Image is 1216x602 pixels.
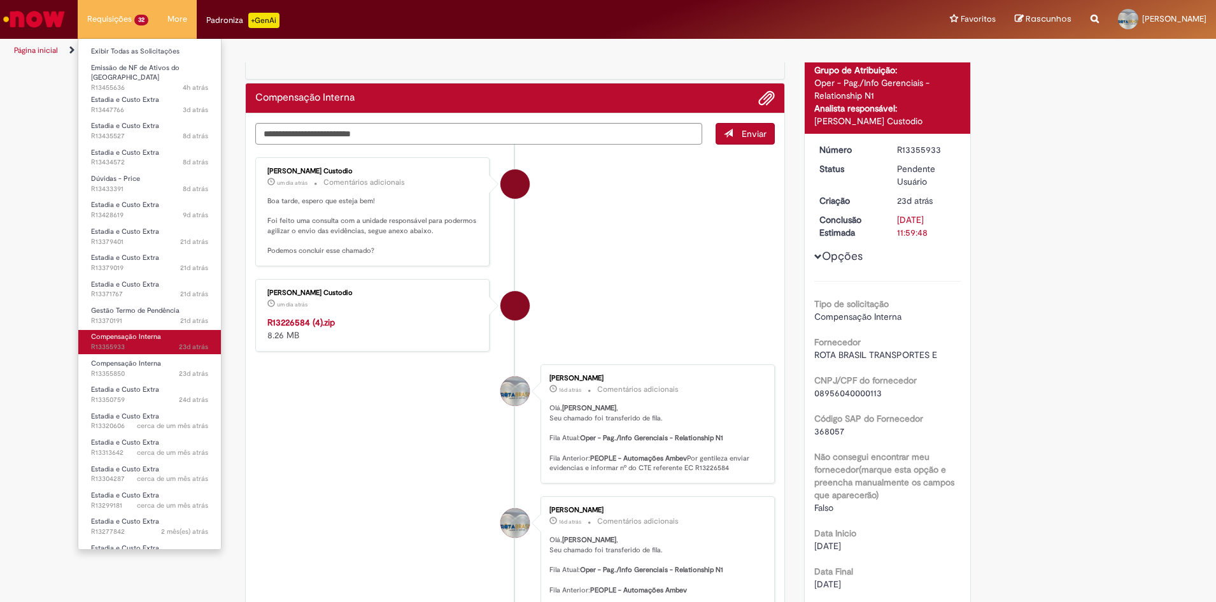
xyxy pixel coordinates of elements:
[500,376,530,406] div: Joao Carvalho
[91,63,180,83] span: Emissão de NF de Ativos do [GEOGRAPHIC_DATA]
[559,386,581,394] time: 13/08/2025 08:17:59
[179,395,208,405] span: 24d atrás
[78,119,221,143] a: Aberto R13435527 : Estadia e Custo Extra
[91,210,208,220] span: R13428619
[91,421,208,431] span: R13320606
[78,515,221,538] a: Aberto R13277842 : Estadia e Custo Extra
[78,436,221,459] a: Aberto R13313642 : Estadia e Custo Extra
[500,291,530,320] div: Igor Alexandre Custodio
[91,131,208,141] span: R13435527
[277,301,308,308] span: um dia atrás
[179,369,208,378] span: 23d atrás
[91,543,159,553] span: Estadia e Custo Extra
[810,162,888,175] dt: Status
[91,438,159,447] span: Estadia e Custo Extra
[549,403,761,473] p: Olá, , Seu chamado foi transferido de fila. Fila Atual: Fila Anterior: Por gentileza enviar evide...
[814,311,901,322] span: Compensação Interna
[277,301,308,308] time: 27/08/2025 10:52:27
[180,237,208,247] span: 21d atrás
[78,357,221,380] a: Aberto R13355850 : Compensação Interna
[91,184,208,194] span: R13433391
[78,38,222,550] ul: Requisições
[277,179,308,187] time: 27/08/2025 10:52:40
[137,501,208,510] time: 16/07/2025 14:32:10
[814,578,841,590] span: [DATE]
[78,251,221,275] a: Aberto R13379019 : Estadia e Custo Extra
[559,386,581,394] span: 16d atrás
[161,527,208,536] span: 2 mês(es) atrás
[78,278,221,301] a: Aberto R13371767 : Estadia e Custo Extra
[961,13,996,25] span: Favoritos
[78,541,221,565] a: Aberto R13267422 : Estadia e Custo Extra
[91,83,208,93] span: R13455636
[500,169,530,199] div: Igor Alexandre Custodio
[183,83,208,92] span: 4h atrás
[78,45,221,59] a: Exibir Todas as Solicitações
[91,237,208,247] span: R13379401
[897,162,956,188] div: Pendente Usuário
[559,518,581,526] span: 16d atrás
[1015,13,1071,25] a: Rascunhos
[580,433,723,443] b: Oper - Pag./Info Gerenciais - Relationship N1
[78,198,221,222] a: Aberto R13428619 : Estadia e Custo Extra
[814,64,961,76] div: Grupo de Atribuição:
[1,6,67,32] img: ServiceNow
[137,448,208,457] time: 22/07/2025 14:38:21
[78,304,221,327] a: Aberto R13370191 : Gestão Termo de Pendência
[91,306,180,315] span: Gestão Termo de Pendência
[91,253,159,262] span: Estadia e Custo Extra
[78,410,221,433] a: Aberto R13320606 : Estadia e Custo Extra
[897,143,956,156] div: R13355933
[180,289,208,299] span: 21d atrás
[91,227,159,236] span: Estadia e Custo Extra
[91,395,208,405] span: R13350759
[180,316,208,326] span: 21d atrás
[549,535,761,595] p: Olá, , Seu chamado foi transferido de fila. Fila Atual: Fila Anterior:
[78,172,221,196] a: Aberto R13433391 : Dúvidas - Price
[814,527,856,539] b: Data Inicio
[91,385,159,394] span: Estadia e Custo Extra
[597,516,679,527] small: Comentários adicionais
[78,146,221,169] a: Aberto R13434572 : Estadia e Custo Extra
[562,535,616,545] b: [PERSON_NAME]
[137,501,208,510] span: cerca de um mês atrás
[814,76,961,102] div: Oper - Pag./Info Gerenciais - Relationship N1
[91,359,161,368] span: Compensação Interna
[814,387,882,399] span: 08956040000113
[78,462,221,486] a: Aberto R13304287 : Estadia e Custo Extra
[78,61,221,89] a: Aberto R13455636 : Emissão de NF de Ativos do ASVD
[91,448,208,458] span: R13313642
[137,474,208,484] time: 18/07/2025 08:53:47
[814,502,833,513] span: Falso
[179,369,208,378] time: 05/08/2025 14:44:32
[179,342,208,352] time: 05/08/2025 14:54:50
[183,184,208,194] span: 8d atrás
[134,15,148,25] span: 32
[180,263,208,273] span: 21d atrás
[137,448,208,457] span: cerca de um mês atrás
[814,115,961,127] div: [PERSON_NAME] Custodio
[267,289,479,297] div: [PERSON_NAME] Custodio
[91,157,208,168] span: R13434572
[814,336,861,348] b: Fornecedor
[183,131,208,141] span: 8d atrás
[897,194,956,207] div: 05/08/2025 14:54:46
[814,566,853,577] b: Data Final
[580,565,723,575] b: Oper - Pag./Info Gerenciais - Relationship N1
[183,210,208,220] span: 9d atrás
[549,375,761,382] div: [PERSON_NAME]
[183,184,208,194] time: 20/08/2025 16:18:49
[814,298,889,310] b: Tipo de solicitação
[597,384,679,395] small: Comentários adicionais
[267,196,479,256] p: Boa tarde, espero que esteja bem! Foi feito uma consulta com a unidade responsável para podermos ...
[78,225,221,248] a: Aberto R13379401 : Estadia e Custo Extra
[91,369,208,379] span: R13355850
[267,317,335,328] a: R13226584 (4).zip
[179,342,208,352] span: 23d atrás
[810,194,888,207] dt: Criação
[590,454,687,463] b: PEOPLE - Automações Ambev
[10,39,801,62] ul: Trilhas de página
[137,421,208,431] span: cerca de um mês atrás
[78,383,221,406] a: Aberto R13350759 : Estadia e Custo Extra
